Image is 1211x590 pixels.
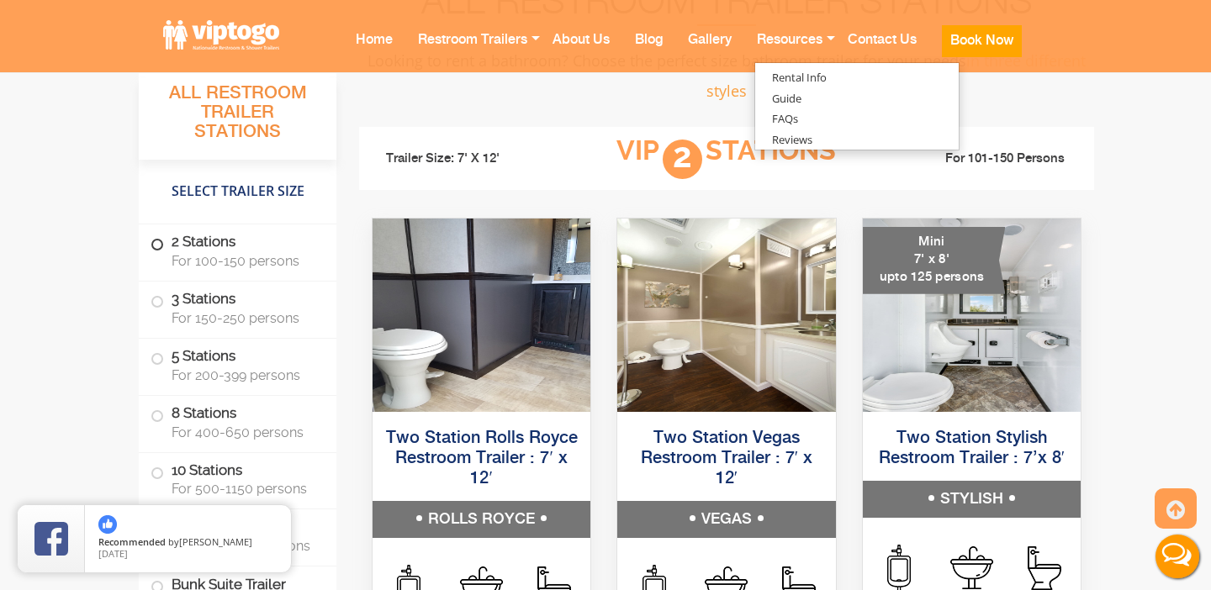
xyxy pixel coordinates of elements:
[863,481,1081,518] h5: STYLISH
[371,135,551,183] li: Trailer Size: 7' X 12'
[755,88,818,109] a: Guide
[98,537,278,549] span: by
[675,18,744,84] a: Gallery
[622,18,675,84] a: Blog
[98,547,128,560] span: [DATE]
[139,167,336,216] h4: Select Trailer Size
[617,501,835,538] h5: VEGAS
[172,481,316,497] span: For 500-1150 persons
[902,150,1082,168] li: For 101-150 Persons
[755,129,829,150] a: Reviews
[405,18,540,84] a: Restroom Trailers
[755,108,815,129] a: FAQs
[373,219,590,412] img: Side view of two station restroom trailer with separate doors for males and females
[172,424,316,440] span: For 400-650 persons
[1028,546,1061,590] img: an icon of stall
[386,429,578,487] a: Two Station Rolls Royce Restroom Trailer : 7′ x 12′
[179,535,252,548] span: [PERSON_NAME]
[551,136,902,182] h3: VIP Stations
[540,18,622,84] a: About Us
[151,396,325,448] label: 8 Stations
[34,522,68,556] img: Review Rating
[172,367,316,383] span: For 200-399 persons
[641,429,812,487] a: Two Station Vegas Restroom Trailer : 7′ x 12′
[98,535,166,548] span: Recommended
[373,501,590,538] h5: ROLLS ROYCE
[151,282,325,334] label: 3 Stations
[151,224,325,277] label: 2 Stations
[755,67,843,88] a: Rental Info
[343,18,405,84] a: Home
[863,227,1006,294] div: Mini 7' x 8' upto 125 persons
[835,18,929,84] a: Contact Us
[863,219,1081,412] img: A mini restroom trailer with two separate stations and separate doors for males and females
[139,78,336,160] h3: All Restroom Trailer Stations
[942,25,1022,57] button: Book Now
[151,452,325,504] label: 10 Stations
[663,140,702,179] span: 2
[950,546,993,589] img: an icon of sink
[151,339,325,391] label: 5 Stations
[929,18,1034,93] a: Book Now
[172,310,316,326] span: For 150-250 persons
[879,429,1065,467] a: Two Station Stylish Restroom Trailer : 7’x 8′
[617,219,835,412] img: Side view of two station restroom trailer with separate doors for males and females
[744,18,835,84] a: Resources
[1144,523,1211,590] button: Live Chat
[98,515,117,534] img: thumbs up icon
[172,253,316,269] span: For 100-150 persons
